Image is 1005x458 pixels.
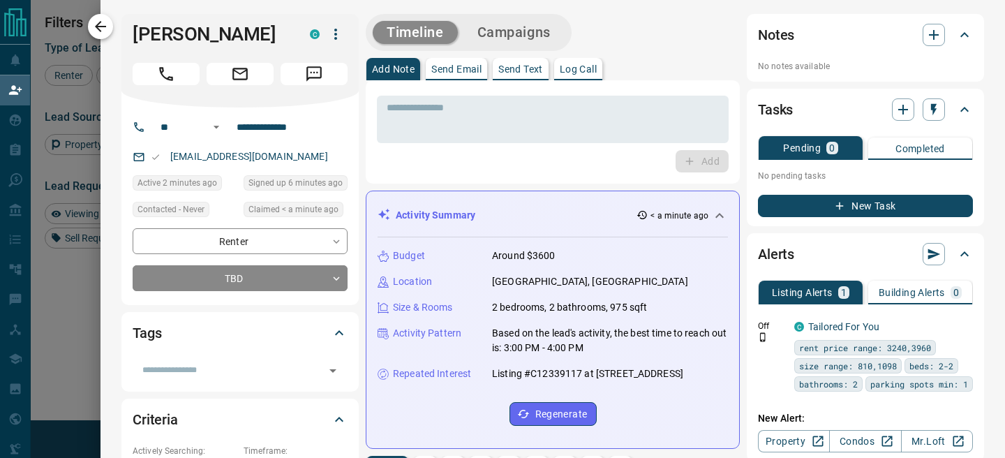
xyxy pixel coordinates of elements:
[137,202,204,216] span: Contacted - Never
[133,408,178,431] h2: Criteria
[133,445,237,457] p: Actively Searching:
[799,377,858,391] span: bathrooms: 2
[492,326,728,355] p: Based on the lead's activity, the best time to reach out is: 3:00 PM - 4:00 PM
[133,322,161,344] h2: Tags
[378,202,728,228] div: Activity Summary< a minute ago
[393,300,453,315] p: Size & Rooms
[758,332,768,342] svg: Push Notification Only
[393,326,461,341] p: Activity Pattern
[244,445,348,457] p: Timeframe:
[133,175,237,195] div: Wed Aug 13 2025
[492,274,688,289] p: [GEOGRAPHIC_DATA], [GEOGRAPHIC_DATA]
[758,430,830,452] a: Property
[758,411,973,426] p: New Alert:
[133,403,348,436] div: Criteria
[783,143,821,153] p: Pending
[758,165,973,186] p: No pending tasks
[870,377,968,391] span: parking spots min: 1
[431,64,482,74] p: Send Email
[133,63,200,85] span: Call
[758,98,793,121] h2: Tasks
[244,175,348,195] div: Wed Aug 13 2025
[758,24,794,46] h2: Notes
[909,359,953,373] span: beds: 2-2
[208,119,225,135] button: Open
[137,176,217,190] span: Active 2 minutes ago
[799,341,931,355] span: rent price range: 3240,3960
[560,64,597,74] p: Log Call
[841,288,847,297] p: 1
[758,237,973,271] div: Alerts
[492,249,556,263] p: Around $3600
[758,18,973,52] div: Notes
[133,228,348,254] div: Renter
[509,402,597,426] button: Regenerate
[799,359,897,373] span: size range: 810,1098
[133,265,348,291] div: TBD
[901,430,973,452] a: Mr.Loft
[772,288,833,297] p: Listing Alerts
[953,288,959,297] p: 0
[808,321,879,332] a: Tailored For You
[323,361,343,381] button: Open
[281,63,348,85] span: Message
[758,93,973,126] div: Tasks
[133,316,348,350] div: Tags
[207,63,274,85] span: Email
[248,202,338,216] span: Claimed < a minute ago
[244,202,348,221] div: Wed Aug 13 2025
[151,152,161,162] svg: Email Valid
[373,21,458,44] button: Timeline
[758,60,973,73] p: No notes available
[879,288,945,297] p: Building Alerts
[396,208,475,223] p: Activity Summary
[170,151,328,162] a: [EMAIL_ADDRESS][DOMAIN_NAME]
[650,209,708,222] p: < a minute ago
[895,144,945,154] p: Completed
[829,430,901,452] a: Condos
[758,195,973,217] button: New Task
[829,143,835,153] p: 0
[492,300,647,315] p: 2 bedrooms, 2 bathrooms, 975 sqft
[794,322,804,332] div: condos.ca
[463,21,565,44] button: Campaigns
[758,320,786,332] p: Off
[248,176,343,190] span: Signed up 6 minutes ago
[372,64,415,74] p: Add Note
[393,274,432,289] p: Location
[758,243,794,265] h2: Alerts
[492,367,683,381] p: Listing #C12339117 at [STREET_ADDRESS]
[393,249,425,263] p: Budget
[498,64,543,74] p: Send Text
[393,367,471,381] p: Repeated Interest
[133,23,289,45] h1: [PERSON_NAME]
[310,29,320,39] div: condos.ca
